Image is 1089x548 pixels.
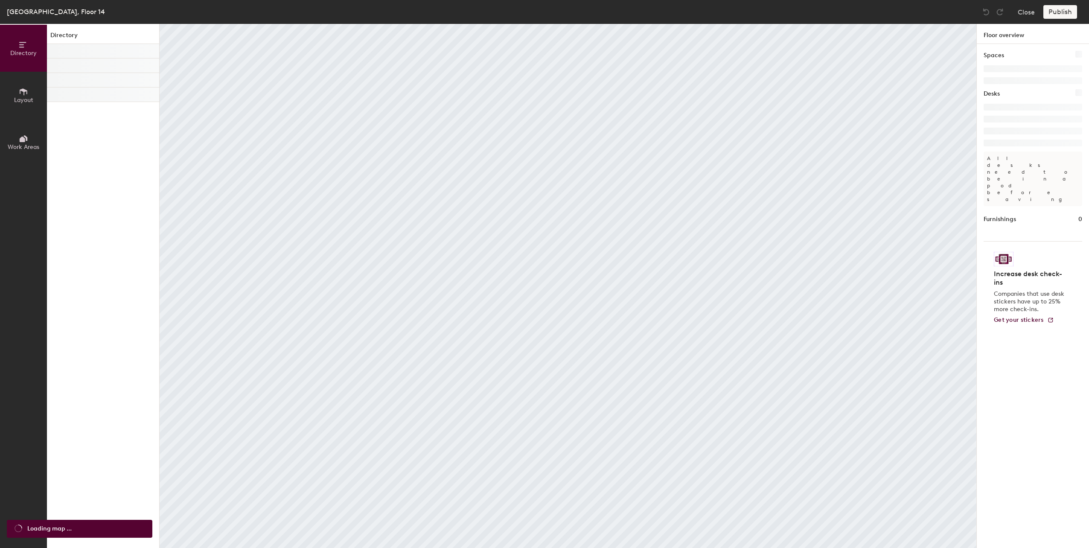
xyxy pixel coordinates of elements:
[984,51,1004,60] h1: Spaces
[994,290,1067,313] p: Companies that use desk stickers have up to 25% more check-ins.
[1018,5,1035,19] button: Close
[27,524,72,533] span: Loading map ...
[977,24,1089,44] h1: Floor overview
[996,8,1004,16] img: Redo
[8,143,39,151] span: Work Areas
[14,96,33,104] span: Layout
[994,252,1013,266] img: Sticker logo
[984,89,1000,99] h1: Desks
[7,6,105,17] div: [GEOGRAPHIC_DATA], Floor 14
[984,215,1016,224] h1: Furnishings
[994,270,1067,287] h4: Increase desk check-ins
[994,317,1054,324] a: Get your stickers
[984,152,1082,206] p: All desks need to be in a pod before saving
[982,8,990,16] img: Undo
[160,24,976,548] canvas: Map
[1078,215,1082,224] h1: 0
[994,316,1044,324] span: Get your stickers
[10,50,37,57] span: Directory
[47,31,159,44] h1: Directory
